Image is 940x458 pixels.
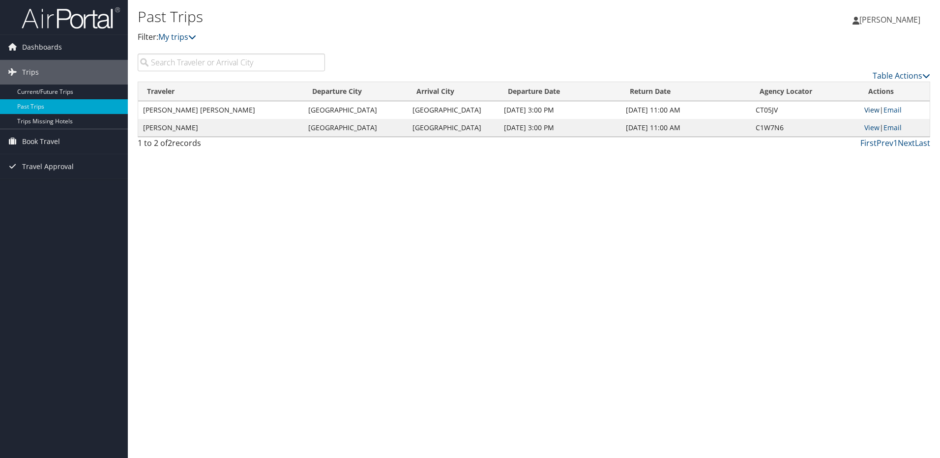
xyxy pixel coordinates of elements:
a: Email [883,105,902,114]
img: airportal-logo.png [22,6,120,29]
p: Filter: [138,31,666,44]
div: 1 to 2 of records [138,137,325,154]
span: Book Travel [22,129,60,154]
a: Table Actions [873,70,930,81]
a: First [860,138,877,148]
a: [PERSON_NAME] [852,5,930,34]
td: [DATE] 3:00 PM [499,119,620,137]
a: 1 [893,138,898,148]
th: Return Date: activate to sort column ascending [621,82,751,101]
a: View [864,123,880,132]
span: Trips [22,60,39,85]
td: | [859,101,930,119]
th: Traveler: activate to sort column ascending [138,82,303,101]
td: [GEOGRAPHIC_DATA] [408,119,499,137]
th: Agency Locator: activate to sort column ascending [751,82,859,101]
td: C1W7N6 [751,119,859,137]
th: Arrival City: activate to sort column ascending [408,82,499,101]
span: 2 [168,138,172,148]
span: Travel Approval [22,154,74,179]
a: Prev [877,138,893,148]
input: Search Traveler or Arrival City [138,54,325,71]
th: Departure City: activate to sort column ascending [303,82,408,101]
td: [DATE] 11:00 AM [621,119,751,137]
td: CT05JV [751,101,859,119]
span: Dashboards [22,35,62,59]
a: Last [915,138,930,148]
a: View [864,105,880,114]
a: Next [898,138,915,148]
td: | [859,119,930,137]
a: Email [883,123,902,132]
th: Actions [859,82,930,101]
span: [PERSON_NAME] [859,14,920,25]
th: Departure Date: activate to sort column ascending [499,82,620,101]
td: [PERSON_NAME] [PERSON_NAME] [138,101,303,119]
td: [DATE] 3:00 PM [499,101,620,119]
h1: Past Trips [138,6,666,27]
td: [GEOGRAPHIC_DATA] [303,101,408,119]
td: [GEOGRAPHIC_DATA] [303,119,408,137]
a: My trips [158,31,196,42]
td: [GEOGRAPHIC_DATA] [408,101,499,119]
td: [PERSON_NAME] [138,119,303,137]
td: [DATE] 11:00 AM [621,101,751,119]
